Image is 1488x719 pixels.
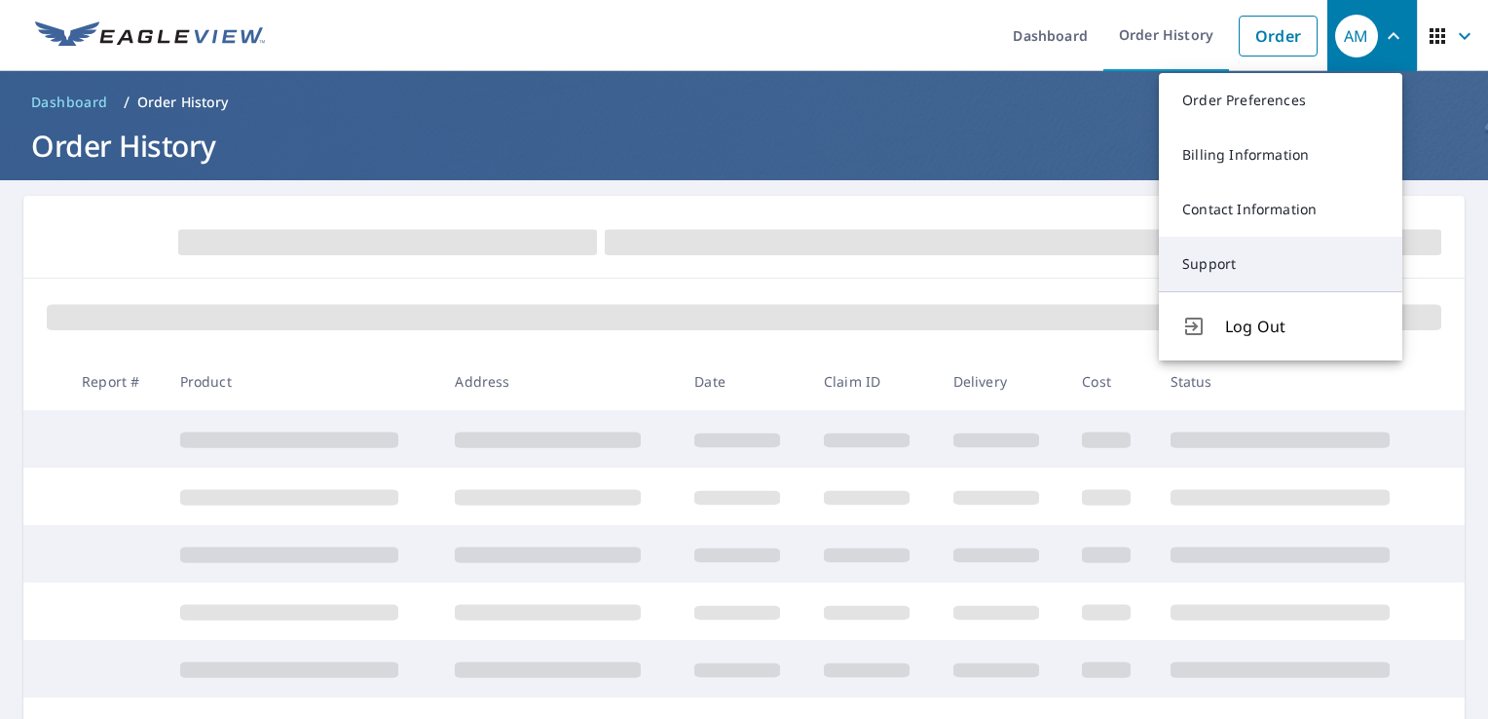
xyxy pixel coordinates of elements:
[137,93,229,112] p: Order History
[439,353,679,410] th: Address
[808,353,938,410] th: Claim ID
[1159,73,1402,128] a: Order Preferences
[1159,291,1402,360] button: Log Out
[938,353,1067,410] th: Delivery
[31,93,108,112] span: Dashboard
[1159,182,1402,237] a: Contact Information
[66,353,165,410] th: Report #
[1159,128,1402,182] a: Billing Information
[1159,237,1402,291] a: Support
[124,91,130,114] li: /
[1225,315,1379,338] span: Log Out
[23,126,1465,166] h1: Order History
[1066,353,1154,410] th: Cost
[165,353,440,410] th: Product
[23,87,116,118] a: Dashboard
[679,353,808,410] th: Date
[23,87,1465,118] nav: breadcrumb
[1155,353,1431,410] th: Status
[35,21,265,51] img: EV Logo
[1239,16,1318,57] a: Order
[1335,15,1378,57] div: AM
